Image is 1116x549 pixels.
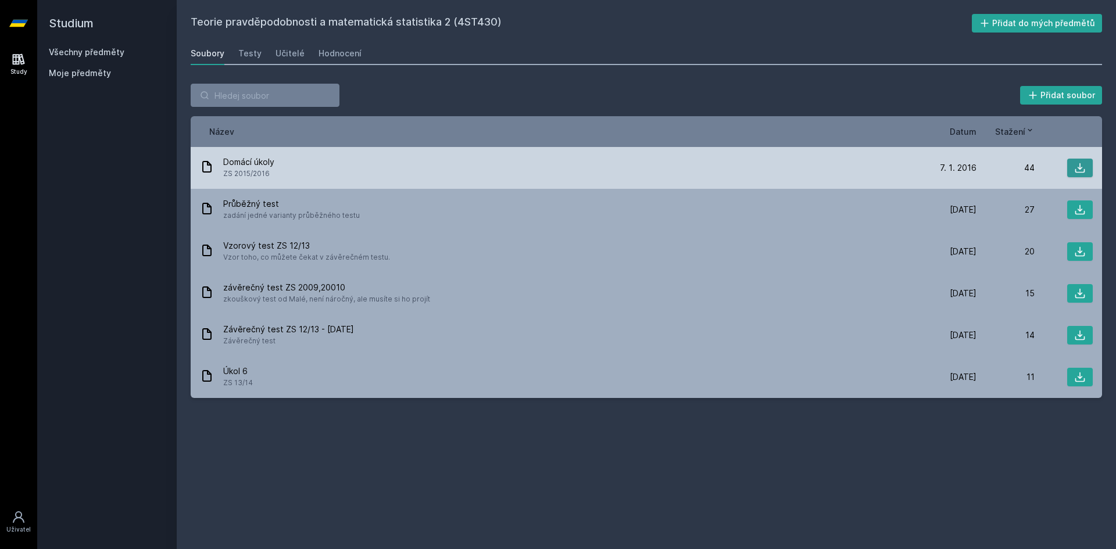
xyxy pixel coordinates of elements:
[223,282,430,293] span: závěrečný test ZS 2009,20010
[191,84,339,107] input: Hledej soubor
[223,240,390,252] span: Vzorový test ZS 12/13
[977,288,1035,299] div: 15
[276,48,305,59] div: Učitelé
[995,125,1025,138] span: Stažení
[238,42,262,65] a: Testy
[950,204,977,216] span: [DATE]
[319,48,362,59] div: Hodnocení
[191,42,224,65] a: Soubory
[238,48,262,59] div: Testy
[223,293,430,305] span: zkouškový test od Malé, není náročný, ale musíte si ho projít
[977,371,1035,383] div: 11
[223,324,354,335] span: Závěrečný test ZS 12/13 - [DATE]
[223,198,360,210] span: Průběžný test
[995,125,1035,138] button: Stažení
[49,47,124,57] a: Všechny předměty
[209,125,234,138] button: Název
[6,525,31,534] div: Uživatel
[977,162,1035,174] div: 44
[950,125,977,138] button: Datum
[950,371,977,383] span: [DATE]
[319,42,362,65] a: Hodnocení
[223,156,274,168] span: Domácí úkoly
[191,48,224,59] div: Soubory
[950,288,977,299] span: [DATE]
[223,210,360,221] span: zadání jedné varianty průběžného testu
[223,168,274,180] span: ZS 2015/2016
[223,377,253,389] span: ZS 13/14
[977,204,1035,216] div: 27
[223,335,354,347] span: Závěrečný test
[223,365,253,377] span: Úkol 6
[191,14,972,33] h2: Teorie pravděpodobnosti a matematická statistika 2 (4ST430)
[940,162,977,174] span: 7. 1. 2016
[2,504,35,540] a: Uživatel
[972,14,1103,33] button: Přidat do mých předmětů
[2,46,35,82] a: Study
[977,246,1035,257] div: 20
[950,246,977,257] span: [DATE]
[977,329,1035,341] div: 14
[1020,86,1103,105] button: Přidat soubor
[950,329,977,341] span: [DATE]
[49,67,111,79] span: Moje předměty
[223,252,390,263] span: Vzor toho, co můžete čekat v závěrečném testu.
[276,42,305,65] a: Učitelé
[10,67,27,76] div: Study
